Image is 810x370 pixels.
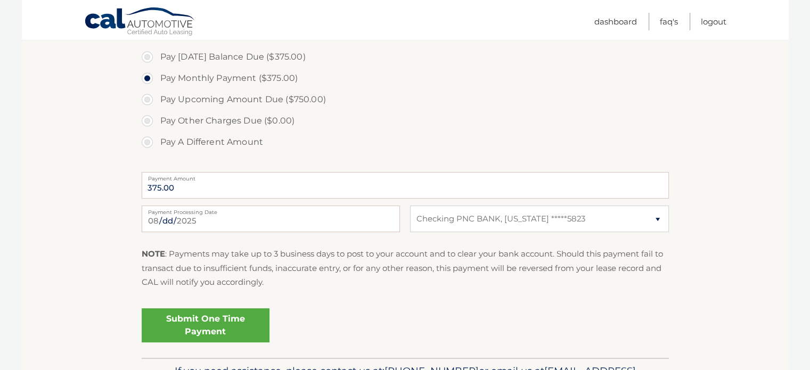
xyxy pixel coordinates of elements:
label: Pay A Different Amount [142,131,669,153]
strong: NOTE [142,249,165,259]
label: Pay Upcoming Amount Due ($750.00) [142,89,669,110]
label: Payment Processing Date [142,205,400,214]
a: Cal Automotive [84,7,196,38]
a: FAQ's [660,13,678,30]
label: Pay Monthly Payment ($375.00) [142,68,669,89]
label: Payment Amount [142,172,669,180]
input: Payment Amount [142,172,669,199]
a: Submit One Time Payment [142,308,269,342]
a: Dashboard [594,13,637,30]
label: Pay [DATE] Balance Due ($375.00) [142,46,669,68]
p: : Payments may take up to 3 business days to post to your account and to clear your bank account.... [142,247,669,289]
label: Pay Other Charges Due ($0.00) [142,110,669,131]
input: Payment Date [142,205,400,232]
a: Logout [701,13,726,30]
